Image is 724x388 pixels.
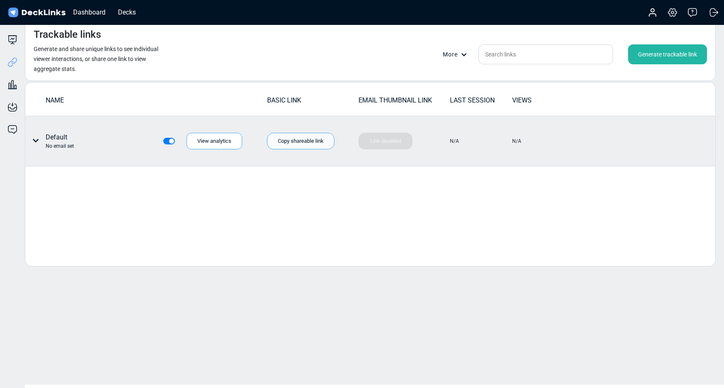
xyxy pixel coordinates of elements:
[358,95,449,110] td: EMAIL THUMBNAIL LINK
[34,29,101,41] h4: Trackable links
[34,46,158,72] small: Generate and share unique links to see individual viewer interactions, or share one link to view ...
[46,132,74,150] div: Default
[450,95,511,105] div: LAST SESSION
[46,95,266,105] div: NAME
[512,95,574,105] div: VIEWS
[69,7,110,17] div: Dashboard
[450,137,459,145] div: N/A
[46,142,74,150] div: No email set
[479,44,613,64] input: Search links
[267,95,358,110] td: BASIC LINK
[443,50,472,59] div: More
[114,7,140,17] div: Decks
[267,133,334,149] div: Copy shareable link
[7,7,67,19] img: DeckLinks
[628,44,707,64] div: Generate trackable link
[187,133,242,149] div: View analytics
[512,137,521,145] div: N/A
